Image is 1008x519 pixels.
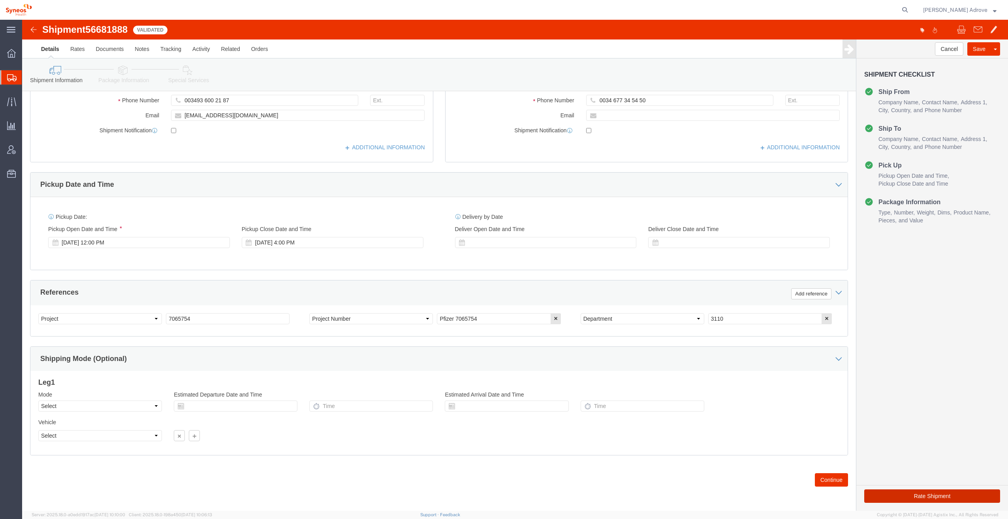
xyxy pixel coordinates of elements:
span: Copyright © [DATE]-[DATE] Agistix Inc., All Rights Reserved [877,511,999,518]
a: Support [420,512,440,517]
span: [DATE] 10:10:00 [94,512,125,517]
span: Irene Perez Adrove [923,6,987,14]
span: [DATE] 10:06:13 [181,512,212,517]
span: Server: 2025.18.0-a0edd1917ac [32,512,125,517]
button: [PERSON_NAME] Adrove [923,5,997,15]
img: logo [6,4,32,16]
a: Feedback [440,512,460,517]
iframe: FS Legacy Container [22,20,1008,511]
span: Client: 2025.18.0-198a450 [129,512,212,517]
